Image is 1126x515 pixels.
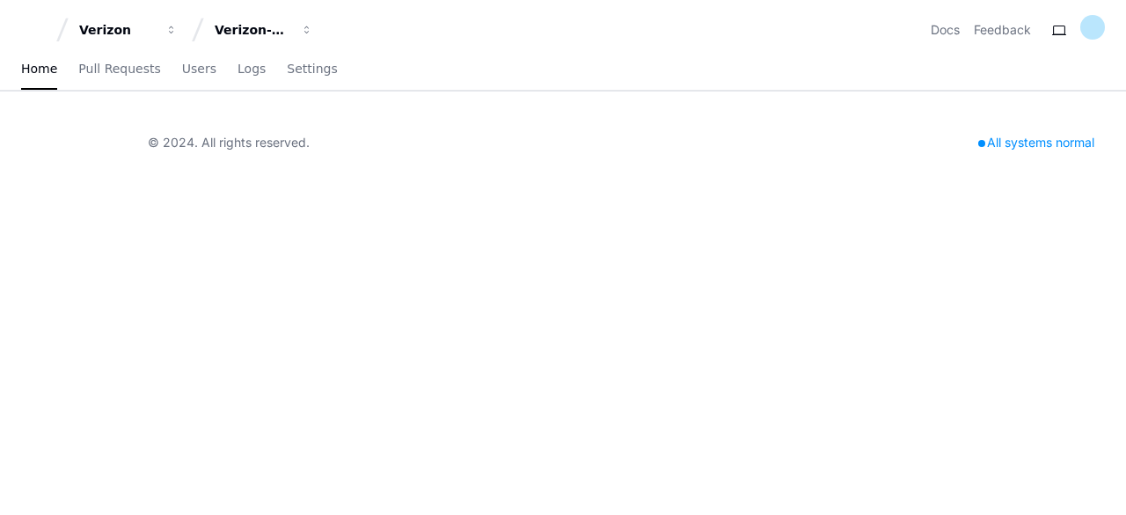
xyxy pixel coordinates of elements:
button: Verizon-Clarify-Order-Management [208,14,320,46]
a: Logs [238,49,266,90]
a: Users [182,49,216,90]
a: Docs [931,21,960,39]
span: Settings [287,63,337,74]
a: Settings [287,49,337,90]
div: All systems normal [968,130,1105,155]
button: Verizon [72,14,185,46]
span: Home [21,63,57,74]
div: © 2024. All rights reserved. [148,134,310,151]
span: Users [182,63,216,74]
div: Verizon-Clarify-Order-Management [215,21,290,39]
a: Home [21,49,57,90]
span: Logs [238,63,266,74]
span: Pull Requests [78,63,160,74]
button: Feedback [974,21,1031,39]
a: Pull Requests [78,49,160,90]
div: Verizon [79,21,155,39]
